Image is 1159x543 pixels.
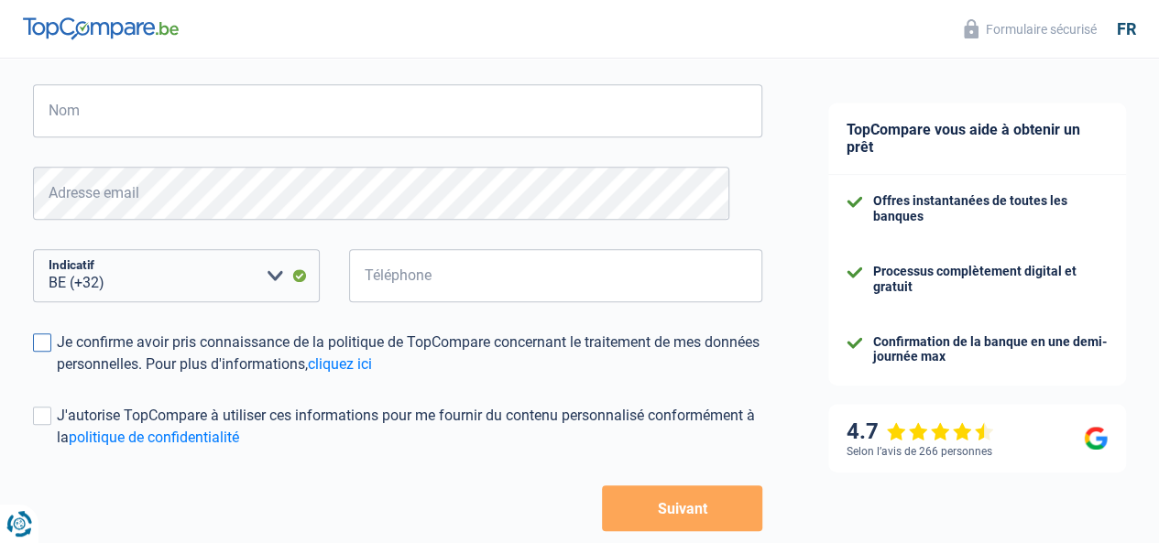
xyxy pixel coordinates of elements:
div: Processus complètement digital et gratuit [873,264,1108,295]
img: TopCompare Logo [23,17,179,39]
button: Suivant [602,485,762,531]
button: Formulaire sécurisé [953,14,1108,44]
input: 401020304 [349,249,762,302]
div: Confirmation de la banque en une demi-journée max [873,334,1108,365]
a: politique de confidentialité [69,429,239,446]
div: Selon l’avis de 266 personnes [847,445,992,458]
div: TopCompare vous aide à obtenir un prêt [828,103,1126,175]
div: fr [1117,19,1136,39]
div: J'autorise TopCompare à utiliser ces informations pour me fournir du contenu personnalisé conform... [57,405,762,449]
div: Je confirme avoir pris connaissance de la politique de TopCompare concernant le traitement de mes... [57,331,762,375]
a: cliquez ici [308,355,372,373]
div: 4.7 [847,418,994,445]
div: Offres instantanées de toutes les banques [873,193,1108,224]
